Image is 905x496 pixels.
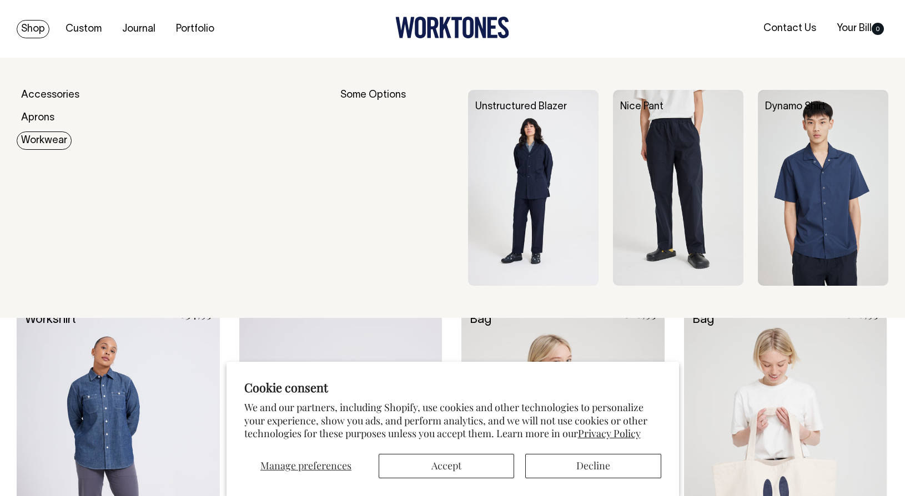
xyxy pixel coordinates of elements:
[260,459,351,472] span: Manage preferences
[832,19,888,38] a: Your Bill0
[578,427,641,440] a: Privacy Policy
[379,454,514,478] button: Accept
[244,379,661,395] h2: Cookie consent
[244,401,661,440] p: We and our partners, including Shopify, use cookies and other technologies to personalize your ex...
[468,90,599,286] img: Unstructured Blazer
[172,20,219,38] a: Portfolio
[17,86,84,104] a: Accessories
[475,102,567,112] a: Unstructured Blazer
[613,90,743,286] img: Nice Pant
[340,90,454,286] div: Some Options
[758,90,888,286] img: Dynamo Shirt
[620,102,663,112] a: Nice Pant
[61,20,106,38] a: Custom
[759,19,821,38] a: Contact Us
[17,131,72,150] a: Workwear
[17,109,59,127] a: Aprons
[872,23,884,35] span: 0
[244,454,368,478] button: Manage preferences
[525,454,661,478] button: Decline
[765,102,826,112] a: Dynamo Shirt
[17,20,49,38] a: Shop
[118,20,160,38] a: Journal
